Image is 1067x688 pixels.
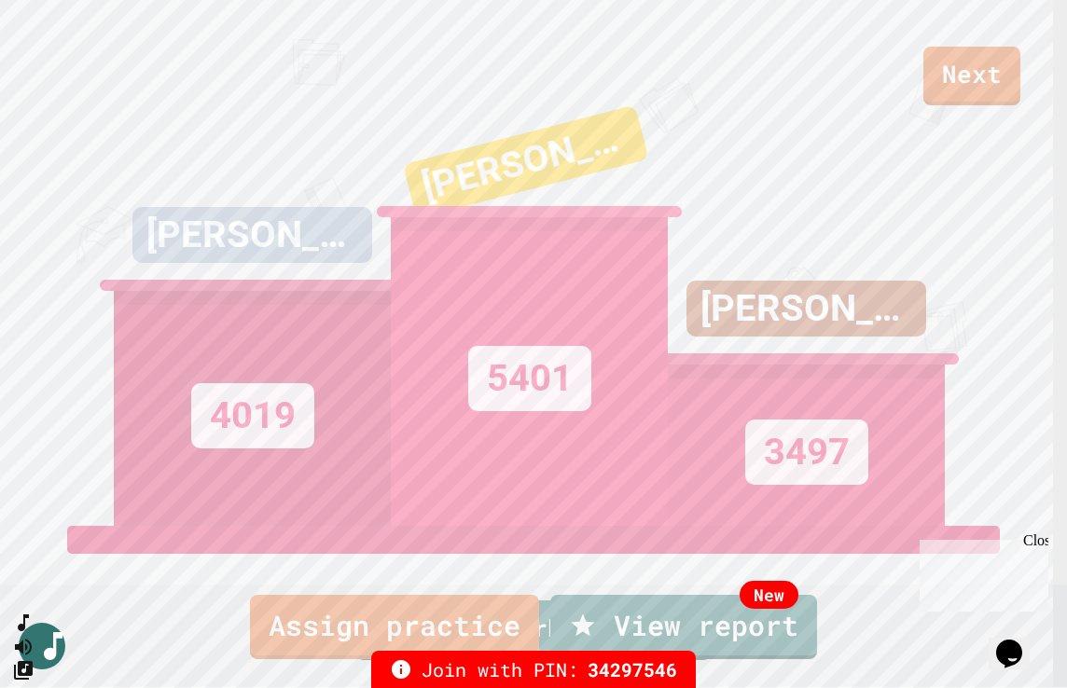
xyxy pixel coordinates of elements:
[740,581,798,609] div: New
[550,595,817,659] a: View report
[686,281,926,337] div: [PERSON_NAME]
[745,420,868,485] div: 3497
[588,655,677,683] span: 34297546
[191,383,314,448] div: 4019
[12,635,35,658] button: Mute music
[250,595,539,659] a: Assign practice
[912,532,1048,612] iframe: chat widget
[12,612,35,635] button: SpeedDial basic example
[989,613,1048,669] iframe: chat widget
[7,7,129,118] div: Chat with us now!Close
[12,658,35,681] button: Change Music
[132,207,372,263] div: [PERSON_NAME]
[923,47,1020,105] a: Next
[468,346,591,411] div: 5401
[403,104,649,218] div: [PERSON_NAME]
[371,651,696,688] div: Join with PIN:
